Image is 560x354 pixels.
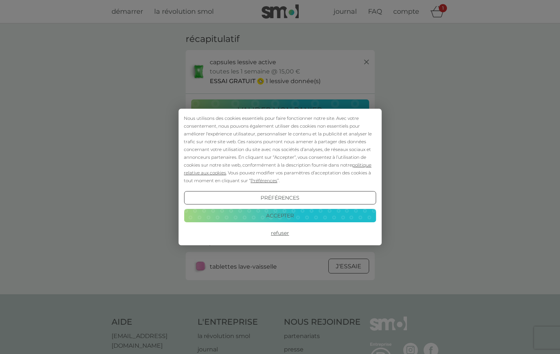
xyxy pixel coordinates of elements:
[184,227,376,240] button: Refuser
[178,109,381,245] div: Cookie Consent Prompt
[251,178,277,183] span: Préférences
[184,191,376,204] button: Préférences
[184,162,371,176] span: politique relative aux cookies
[184,209,376,222] button: Accepter
[184,114,376,184] div: Nous utilisons des cookies essentiels pour faire fonctionner notre site. Avec votre consentement,...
